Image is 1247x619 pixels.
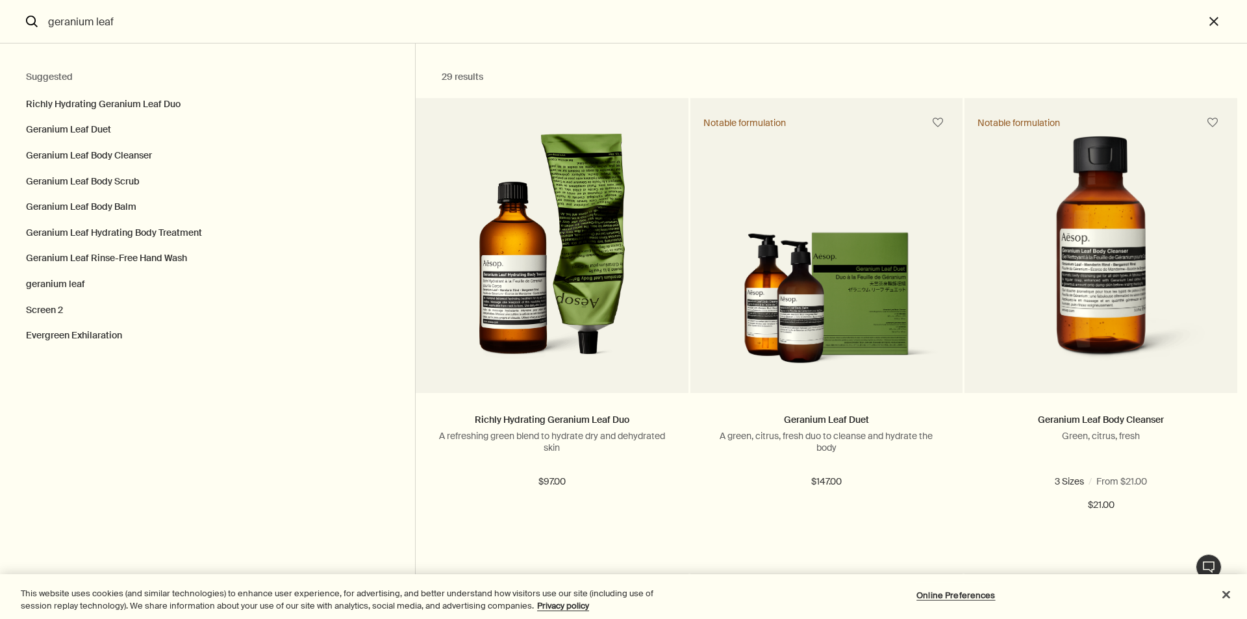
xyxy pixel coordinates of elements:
[690,133,963,393] a: Geranium Leaf Duet in outer carton
[1212,581,1241,609] button: Close
[1073,475,1115,487] span: 16.9 fl oz
[416,133,688,393] a: Geranium Leaf Body Balm in a green aluminium tube, alongside Geranium Leaf Hydrating Body Treatme...
[984,136,1218,373] img: Geranium Leaf Body Cleanser 100 mL in a brown bottle
[475,414,629,425] a: Richly Hydrating Geranium Leaf Duo
[1011,475,1048,487] span: 3.3 fl oz
[435,430,669,453] p: A refreshing green blend to hydrate dry and dehydrated skin
[710,231,944,373] img: Geranium Leaf Duet in outer carton
[984,430,1218,442] p: Green, citrus, fresh
[1196,554,1222,580] button: Live Assistance
[537,600,589,611] a: More information about your privacy, opens in a new tab
[926,111,950,134] button: Save to cabinet
[1201,111,1224,134] button: Save to cabinet
[964,133,1237,393] a: Geranium Leaf Body Cleanser 100 mL in a brown bottle
[1038,414,1164,425] a: Geranium Leaf Body Cleanser
[915,583,996,609] button: Online Preferences, Opens the preference center dialog
[538,474,566,490] span: $97.00
[26,69,389,85] h2: Suggested
[703,117,786,129] div: Notable formulation
[21,587,686,613] div: This website uses cookies (and similar technologies) to enhance user experience, for advertising,...
[710,430,944,453] p: A green, citrus, fresh duo to cleanse and hydrate the body
[811,474,842,490] span: $147.00
[442,69,909,85] h2: 29 results
[1139,475,1200,487] span: 16.9 fl oz refill
[977,117,1060,129] div: Notable formulation
[784,414,869,425] a: Geranium Leaf Duet
[1088,498,1115,513] span: $21.00
[446,133,658,373] img: Geranium Leaf Body Balm in a green aluminium tube, alongside Geranium Leaf Hydrating Body Treatme...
